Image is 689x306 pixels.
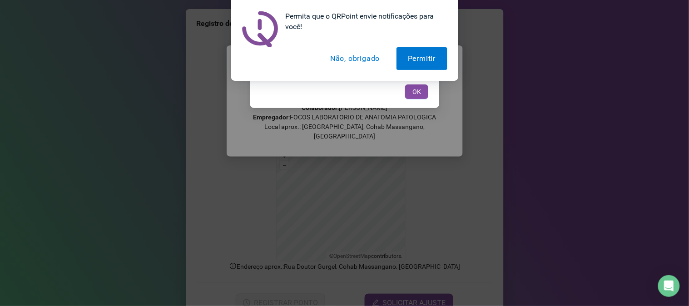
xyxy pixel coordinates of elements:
div: Permita que o QRPoint envie notificações para você! [278,11,447,32]
button: OK [405,84,428,99]
span: OK [412,87,421,97]
button: Permitir [397,47,447,70]
div: Open Intercom Messenger [658,275,680,297]
img: notification icon [242,11,278,47]
button: Não, obrigado [319,47,391,70]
